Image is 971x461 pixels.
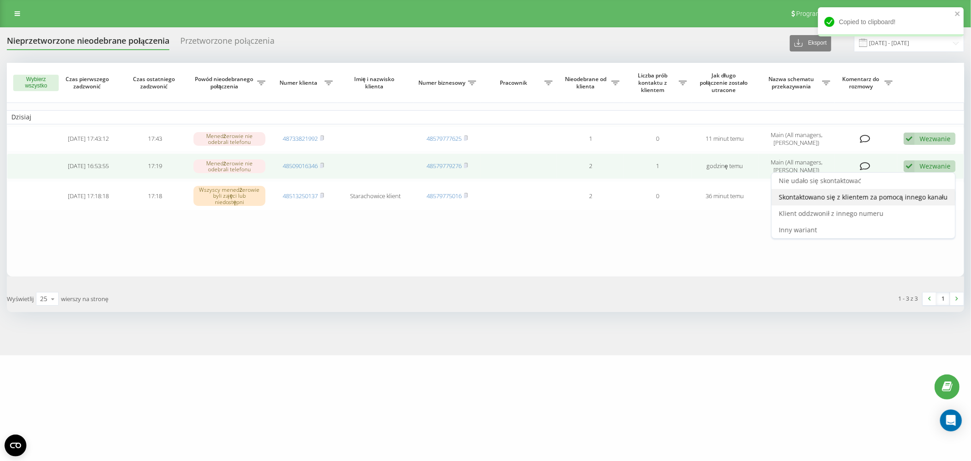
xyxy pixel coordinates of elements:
[193,76,258,90] span: Powód nieodebranego połączenia
[122,126,188,152] td: 17:43
[55,126,122,152] td: [DATE] 17:43:12
[427,162,462,170] a: 48579779276
[418,79,468,87] span: Numer biznesowy
[758,154,835,179] td: Main (All managers, [PERSON_NAME])
[557,154,624,179] td: 2
[920,162,951,170] div: Wezwanie
[779,225,817,234] span: Inny wariant
[818,7,964,36] div: Copied to clipboard!
[55,154,122,179] td: [DATE] 16:53:55
[283,192,318,200] a: 48513250137
[920,134,951,143] div: Wezwanie
[7,36,169,50] div: Nieprzetworzone nieodebrane połączenia
[122,181,188,211] td: 17:18
[7,110,964,124] td: Dzisiaj
[758,126,835,152] td: Main (All managers, [PERSON_NAME])
[624,126,691,152] td: 0
[691,126,758,152] td: 11 minut temu
[899,294,918,303] div: 1 - 3 z 3
[763,76,822,90] span: Nazwa schematu przekazywania
[691,154,758,179] td: godzinę temu
[337,181,414,211] td: Starachowice klient
[485,79,544,87] span: Pracownik
[61,295,108,303] span: wierszy na stronę
[40,294,47,303] div: 25
[758,181,835,211] td: Main (All managers, [PERSON_NAME])
[427,134,462,143] a: 48579777625
[796,10,844,17] span: Program poleceń
[691,181,758,211] td: 36 minut temu
[779,176,861,185] span: Nie udało się skontaktować
[629,72,678,93] span: Liczba prób kontaktu z klientem
[557,126,624,152] td: 1
[5,435,26,456] button: Open CMP widget
[624,181,691,211] td: 0
[562,76,611,90] span: Nieodebrane od klienta
[55,181,122,211] td: [DATE] 17:18:18
[283,162,318,170] a: 48509016346
[936,292,950,305] a: 1
[427,192,462,200] a: 48579775016
[13,75,59,91] button: Wybierz wszystko
[940,410,962,431] div: Open Intercom Messenger
[557,181,624,211] td: 2
[839,76,885,90] span: Komentarz do rozmowy
[790,35,831,51] button: Eksport
[283,134,318,143] a: 48733821992
[275,79,324,87] span: Numer klienta
[193,159,265,173] div: Menedżerowie nie odebrali telefonu
[955,10,961,19] button: close
[122,154,188,179] td: 17:19
[193,132,265,146] div: Menedżerowie nie odebrali telefonu
[779,209,884,218] span: Klient oddzwonił z innego numeru
[180,36,275,50] div: Przetworzone połączenia
[345,76,406,90] span: Imię i nazwisko klienta
[699,72,751,93] span: Jak długo połączenie zostało utracone
[7,295,34,303] span: Wyświetlij
[193,186,265,206] div: Wszyscy menedżerowie byli zajęci lub niedostępni
[62,76,114,90] span: Czas pierwszego zadzwonić
[129,76,181,90] span: Czas ostatniego zadzwonić
[779,193,948,201] span: Skontaktowano się z klientem za pomocą innego kanału
[624,154,691,179] td: 1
